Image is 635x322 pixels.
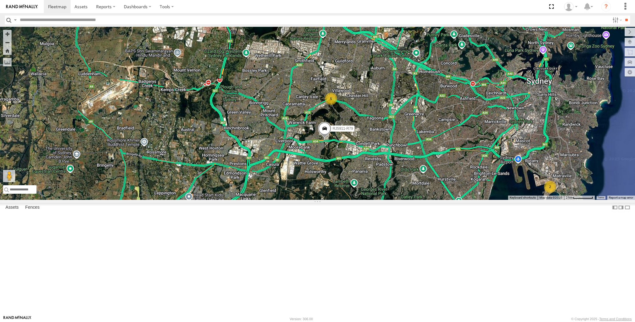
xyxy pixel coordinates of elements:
label: Map Settings [625,68,635,76]
div: 5 [325,93,337,105]
label: Search Filter Options [610,16,623,24]
span: Map data ©2025 [539,196,562,199]
label: Fences [22,203,43,212]
span: 2 km [566,196,573,199]
label: Hide Summary Table [624,203,630,212]
button: Map Scale: 2 km per 63 pixels [564,196,595,200]
div: © Copyright 2025 - [571,317,632,321]
div: 2 [544,181,556,193]
a: Report a map error [609,196,633,199]
label: Assets [2,203,22,212]
label: Search Query [13,16,18,24]
span: RJ5911-R79 [333,126,353,131]
label: Dock Summary Table to the Left [612,203,618,212]
button: Drag Pegman onto the map to open Street View [3,170,15,182]
a: Visit our Website [3,316,31,322]
a: Terms [598,196,604,199]
div: Version: 306.00 [290,317,313,321]
label: Measure [3,58,12,66]
button: Keyboard shortcuts [510,196,536,200]
i: ? [601,2,611,12]
img: rand-logo.svg [6,5,38,9]
button: Zoom Home [3,47,12,55]
label: Dock Summary Table to the Right [618,203,624,212]
a: Terms and Conditions [599,317,632,321]
div: Quang MAC [562,2,580,11]
button: Zoom out [3,38,12,47]
button: Zoom in [3,30,12,38]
